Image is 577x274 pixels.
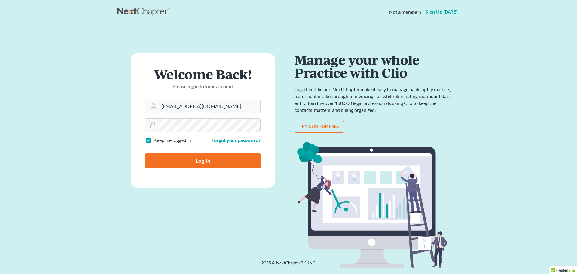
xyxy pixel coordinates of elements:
h1: Welcome Back! [145,68,261,81]
p: Together, Clio and NextChapter make it easy to manage bankruptcy matters, from client intake thro... [295,86,454,113]
strong: Not a member? [389,9,422,16]
div: 2025 © NextChapterBK, INC [117,260,460,271]
input: Log In [145,153,261,168]
img: clio_bg-1f7fd5e12b4bb4ecf8b57ca1a7e67e4ff233b1f5529bdf2c1c242739b0445cb7.svg [295,140,454,270]
a: Try clio for free [295,121,344,133]
input: Email Address [159,100,260,113]
p: Please log in to your account [145,83,261,90]
label: Keep me logged in [154,137,191,144]
a: Sign up [DATE]! [424,10,460,14]
h1: Manage your whole Practice with Clio [295,53,454,79]
a: Forgot your password? [212,137,261,143]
